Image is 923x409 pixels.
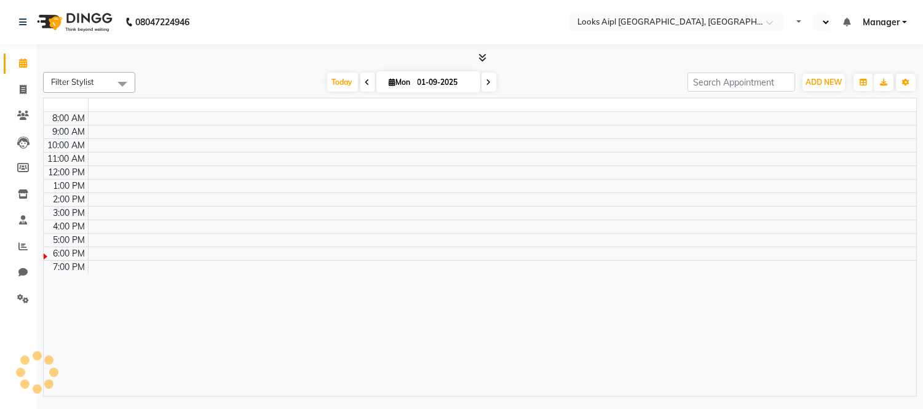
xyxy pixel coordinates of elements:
div: 4:00 PM [51,220,88,233]
div: 8:00 AM [50,112,88,125]
span: ADD NEW [806,77,842,87]
span: Mon [386,77,414,87]
div: 6:00 PM [51,247,88,260]
button: ADD NEW [802,74,845,91]
div: 2:00 PM [51,193,88,206]
span: Filter Stylist [51,77,94,87]
div: 5:00 PM [51,234,88,247]
div: 10:00 AM [46,139,88,152]
div: 9:00 AM [50,125,88,138]
div: 11:00 AM [46,153,88,165]
div: 3:00 PM [51,207,88,220]
div: 7:00 PM [51,261,88,274]
span: Today [327,73,358,92]
div: 12:00 PM [46,166,88,179]
input: Search Appointment [687,73,795,92]
input: 2025-09-01 [414,73,475,92]
div: 1:00 PM [51,180,88,193]
span: Manager [863,16,900,29]
b: 08047224946 [135,5,189,39]
img: logo [31,5,116,39]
